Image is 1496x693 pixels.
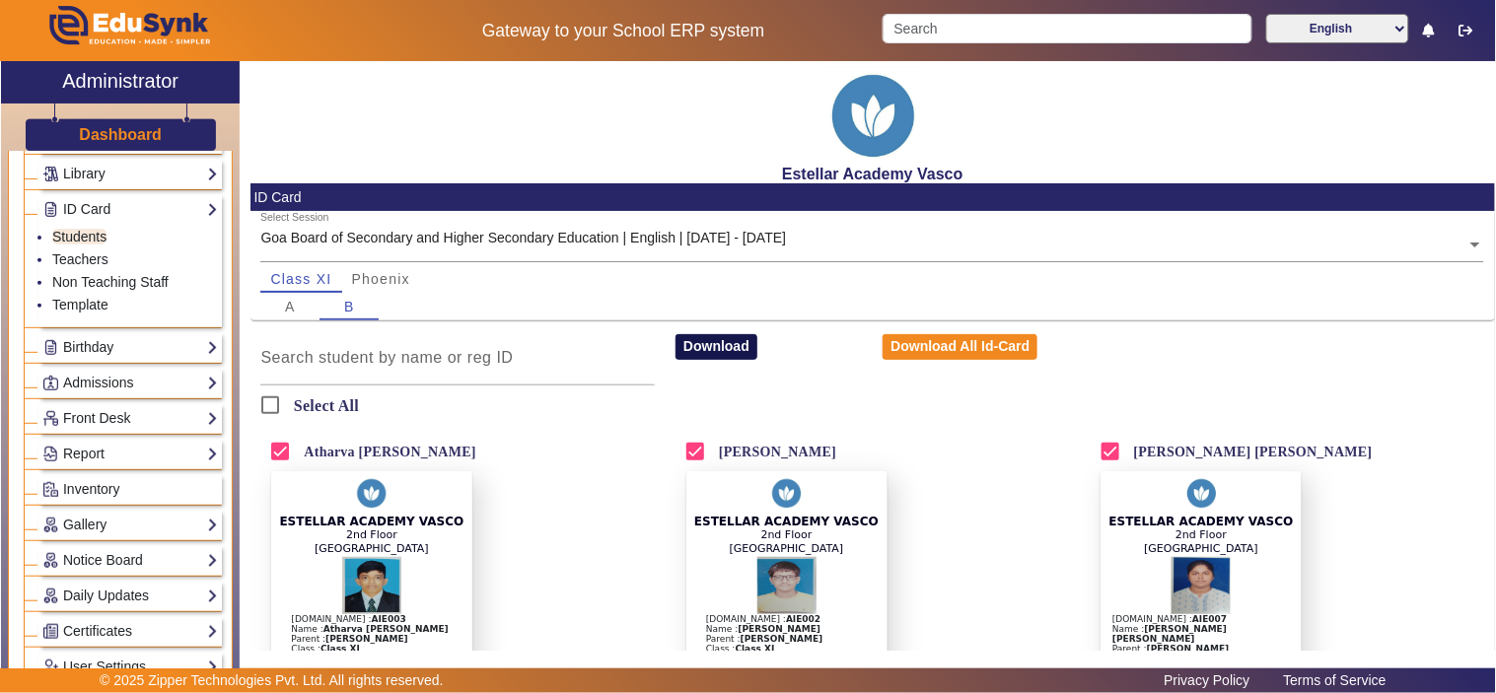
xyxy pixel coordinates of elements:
a: Dashboard [78,124,163,145]
b: Class XI [736,644,775,654]
div: 2nd Floor [GEOGRAPHIC_DATA] [694,528,879,554]
b: AIE003 [371,614,405,624]
b: Class XI [321,644,360,654]
b: AIE007 [1192,614,1227,624]
img: 8ZI2TQAAAAZJREFUAwDx54mi9ow9TwAAAABJRU5ErkJggg== [1184,471,1219,516]
mat-card-header: ID Card [250,183,1495,211]
button: Download All Id-Card [883,334,1037,360]
input: Search [883,14,1251,43]
h3: Dashboard [79,125,162,144]
b: [PERSON_NAME] [741,634,823,644]
div: [DOMAIN_NAME] : Name : In Emergency : [1110,614,1302,683]
span: Parent : [291,634,407,644]
img: Inventory.png [43,482,58,497]
img: Student Profile [342,555,401,614]
b: Atharva [PERSON_NAME] [323,624,449,634]
a: Teachers [52,251,108,267]
div: Goa Board of Secondary and Higher Secondary Education | English | [DATE] - [DATE] [260,228,786,248]
b: [PERSON_NAME] [PERSON_NAME] [1112,624,1227,644]
span: Class XI [270,272,331,286]
div: 2nd Floor [GEOGRAPHIC_DATA] [279,528,463,554]
b: AIE002 [786,614,820,624]
span: ESTELLAR ACADEMY VASCO [279,515,463,528]
a: Privacy Policy [1155,667,1260,693]
button: Download [676,334,757,360]
span: ESTELLAR ACADEMY VASCO [1109,515,1294,528]
div: [DOMAIN_NAME] : Name : In Emergency : [289,614,463,673]
label: [PERSON_NAME] [715,444,836,460]
span: Parent : [1112,644,1229,654]
span: Phoenix [352,272,410,286]
h5: Gateway to your School ERP system [385,21,862,41]
a: Non Teaching Staff [52,274,169,290]
b: [PERSON_NAME] [325,634,408,644]
label: Atharva [PERSON_NAME] [300,444,475,460]
span: A [285,300,296,313]
h2: Administrator [62,69,178,93]
img: 8ZI2TQAAAAZJREFUAwDx54mi9ow9TwAAAABJRU5ErkJggg== [823,66,922,165]
input: Search student by name or reg ID [260,346,655,370]
a: Students [52,229,107,244]
b: [PERSON_NAME] [1147,644,1230,654]
div: 2nd Floor [GEOGRAPHIC_DATA] [1101,528,1302,554]
b: [PERSON_NAME] [739,624,821,634]
img: Student Profile [1172,555,1231,614]
label: [PERSON_NAME] [PERSON_NAME] [1130,444,1373,460]
h6: Select All [294,396,359,415]
span: Parent : [706,634,822,644]
img: 8ZI2TQAAAAZJREFUAwDx54mi9ow9TwAAAABJRU5ErkJggg== [354,471,389,516]
span: Class : [706,644,774,654]
div: Select Session [260,210,328,226]
a: Administrator [1,61,240,104]
p: © 2025 Zipper Technologies Pvt. Ltd. All rights reserved. [100,670,444,691]
span: ESTELLAR ACADEMY VASCO [694,515,879,528]
img: 8ZI2TQAAAAZJREFUAwDx54mi9ow9TwAAAABJRU5ErkJggg== [769,471,804,516]
span: Class : [291,644,359,654]
img: Student Profile [757,555,817,614]
a: Template [52,297,108,312]
h2: Estellar Academy Vasco [250,165,1495,183]
span: Inventory [63,481,120,497]
a: Inventory [42,478,218,501]
div: [DOMAIN_NAME] : Name : In Emergency : [704,614,879,673]
a: Terms of Service [1274,667,1396,693]
span: B [344,300,355,313]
